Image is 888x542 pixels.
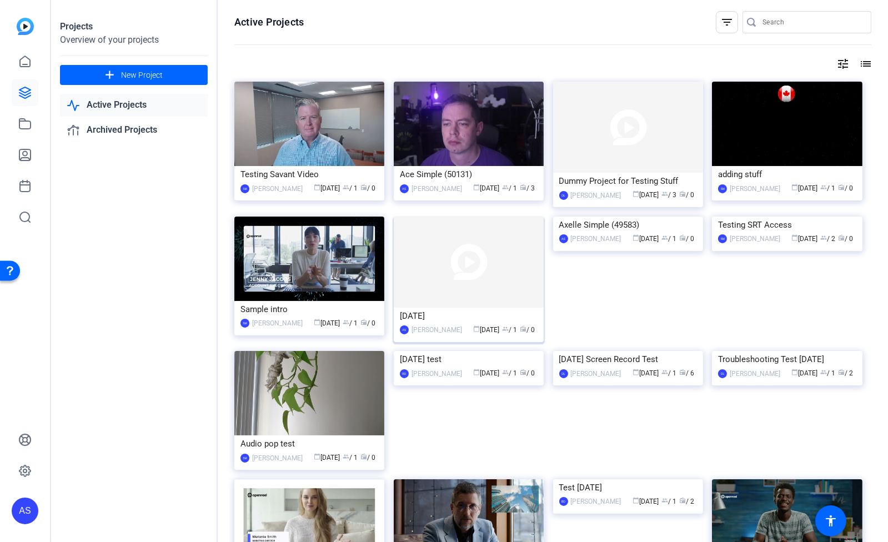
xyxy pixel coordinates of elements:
span: [DATE] [633,369,659,377]
div: [PERSON_NAME] [252,453,303,464]
span: / 1 [502,326,517,334]
div: [DATE] test [400,351,538,368]
div: [DATE] [400,308,538,324]
div: Sample intro [240,301,378,318]
span: / 1 [661,498,676,505]
div: Testing Savant Video [240,166,378,183]
div: AS [400,184,409,193]
span: calendar_today [473,325,480,332]
div: AS [559,234,568,243]
span: [DATE] [633,191,659,199]
span: / 1 [343,319,358,327]
span: calendar_today [633,190,639,197]
span: calendar_today [633,497,639,504]
span: / 2 [679,498,694,505]
span: calendar_today [633,234,639,241]
a: Archived Projects [60,119,208,142]
span: [DATE] [792,184,818,192]
span: [DATE] [314,184,340,192]
div: SM [718,234,727,243]
span: calendar_today [792,369,799,375]
div: [PERSON_NAME] [252,318,303,329]
h1: Active Projects [234,16,304,29]
span: / 1 [661,235,676,243]
span: calendar_today [792,184,799,190]
span: / 1 [343,454,358,461]
span: radio [520,184,526,190]
span: group [661,369,668,375]
span: [DATE] [473,184,499,192]
span: group [502,184,509,190]
div: [PERSON_NAME] [730,233,780,244]
span: / 0 [679,191,694,199]
mat-icon: accessibility [824,514,837,528]
img: blue-gradient.svg [17,18,34,35]
div: Testing SRT Access [718,217,856,233]
span: radio [839,369,845,375]
span: calendar_today [473,369,480,375]
span: radio [520,369,526,375]
span: [DATE] [792,235,818,243]
div: DL [559,191,568,200]
div: AS [400,325,409,334]
span: / 3 [520,184,535,192]
span: group [821,369,827,375]
span: radio [679,234,686,241]
div: [DATE] Screen Record Test [559,351,697,368]
div: [PERSON_NAME] [730,183,780,194]
div: SM [718,184,727,193]
span: / 3 [661,191,676,199]
span: / 1 [343,184,358,192]
span: New Project [121,69,163,81]
span: calendar_today [473,184,480,190]
div: Audio pop test [240,435,378,452]
span: / 0 [360,454,375,461]
div: Dummy Project for Testing Stuff [559,173,697,189]
span: radio [520,325,526,332]
div: SM [240,454,249,463]
span: [DATE] [473,326,499,334]
span: radio [679,190,686,197]
span: [DATE] [633,498,659,505]
mat-icon: tune [836,57,850,71]
mat-icon: list [858,57,871,71]
mat-icon: filter_list [720,16,734,29]
div: SM [240,184,249,193]
div: [PERSON_NAME] [571,190,621,201]
span: group [343,453,349,460]
span: / 0 [839,184,854,192]
div: Projects [60,20,208,33]
button: New Project [60,65,208,85]
span: [DATE] [314,454,340,461]
span: / 1 [502,369,517,377]
span: group [502,325,509,332]
div: SM [240,319,249,328]
span: / 1 [821,369,836,377]
div: Overview of your projects [60,33,208,47]
span: group [821,234,827,241]
span: calendar_today [314,453,320,460]
span: calendar_today [314,319,320,325]
div: Axelle Simple (49583) [559,217,697,233]
div: BD [559,497,568,506]
div: [PERSON_NAME] [571,233,621,244]
div: [PERSON_NAME] [412,183,462,194]
div: AS [12,498,38,524]
span: radio [839,184,845,190]
span: group [661,234,668,241]
span: / 0 [520,326,535,334]
div: [PERSON_NAME] [252,183,303,194]
span: / 0 [679,235,694,243]
span: group [502,369,509,375]
span: / 2 [821,235,836,243]
span: / 1 [661,369,676,377]
div: DL [559,369,568,378]
mat-icon: add [103,68,117,82]
span: [DATE] [792,369,818,377]
span: / 0 [360,184,375,192]
span: group [343,319,349,325]
div: BD [400,369,409,378]
div: [PERSON_NAME] [571,368,621,379]
span: [DATE] [633,235,659,243]
div: Ace Simple (50131) [400,166,538,183]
